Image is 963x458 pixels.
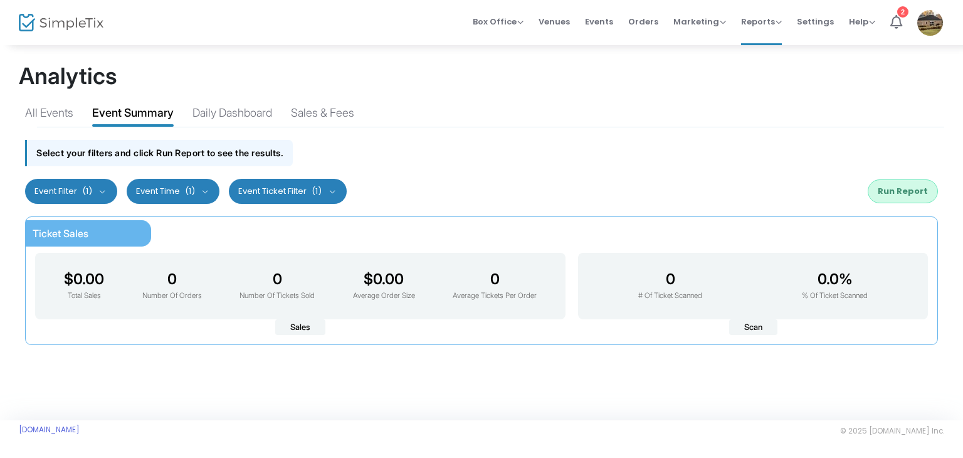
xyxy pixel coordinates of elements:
[868,179,938,203] button: Run Report
[673,16,726,28] span: Marketing
[797,6,834,38] span: Settings
[92,104,174,126] div: Event Summary
[849,16,875,28] span: Help
[275,319,325,336] span: Sales
[897,6,908,18] div: 2
[840,426,944,436] span: © 2025 [DOMAIN_NAME] Inc.
[473,16,524,28] span: Box Office
[312,186,322,196] span: (1)
[638,270,702,288] h3: 0
[192,104,272,126] div: Daily Dashboard
[19,425,80,435] a: [DOMAIN_NAME]
[25,104,73,126] div: All Events
[19,63,944,90] h1: Analytics
[64,290,104,302] p: Total Sales
[25,140,293,166] div: Select your filters and click Run Report to see the results.
[585,6,613,38] span: Events
[142,270,202,288] h3: 0
[127,179,220,204] button: Event Time(1)
[64,270,104,288] h3: $0.00
[239,290,315,302] p: Number Of Tickets Sold
[729,319,777,336] span: Scan
[802,290,868,302] p: % Of Ticket Scanned
[638,290,702,302] p: # Of Ticket Scanned
[353,270,415,288] h3: $0.00
[33,227,88,240] span: Ticket Sales
[628,6,658,38] span: Orders
[353,290,415,302] p: Average Order Size
[185,186,195,196] span: (1)
[25,179,117,204] button: Event Filter(1)
[802,270,868,288] h3: 0.0%
[291,104,354,126] div: Sales & Fees
[453,270,537,288] h3: 0
[229,179,347,204] button: Event Ticket Filter(1)
[539,6,570,38] span: Venues
[239,270,315,288] h3: 0
[142,290,202,302] p: Number Of Orders
[82,186,92,196] span: (1)
[741,16,782,28] span: Reports
[453,290,537,302] p: Average Tickets Per Order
